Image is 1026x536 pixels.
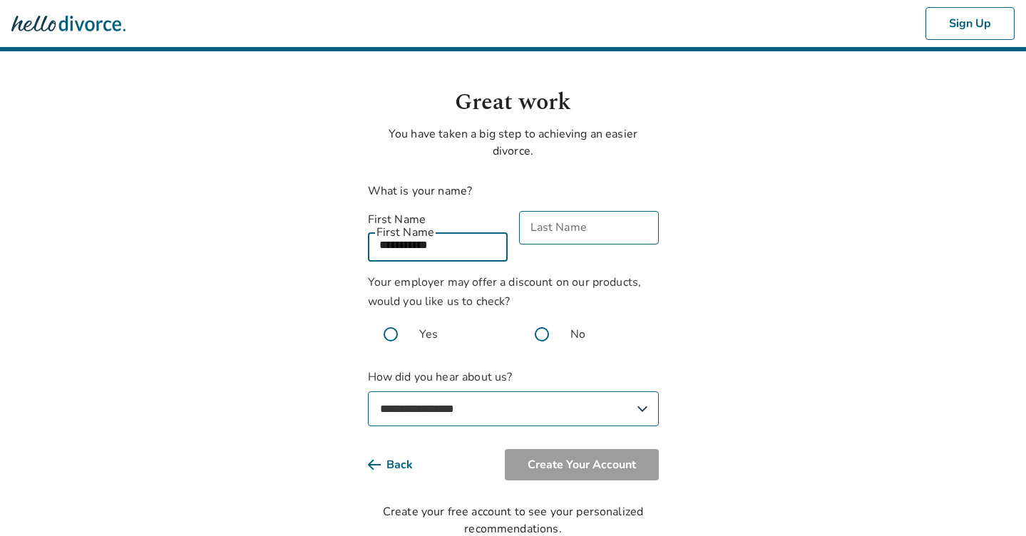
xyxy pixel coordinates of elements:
[368,211,508,228] label: First Name
[368,368,659,426] label: How did you hear about us?
[925,7,1015,40] button: Sign Up
[570,326,585,343] span: No
[955,468,1026,536] iframe: Chat Widget
[419,326,438,343] span: Yes
[11,9,125,38] img: Hello Divorce Logo
[368,183,473,199] label: What is your name?
[368,86,659,120] h1: Great work
[368,274,642,309] span: Your employer may offer a discount on our products, would you like us to check?
[505,449,659,480] button: Create Your Account
[368,391,659,426] select: How did you hear about us?
[368,125,659,160] p: You have taken a big step to achieving an easier divorce.
[368,449,436,480] button: Back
